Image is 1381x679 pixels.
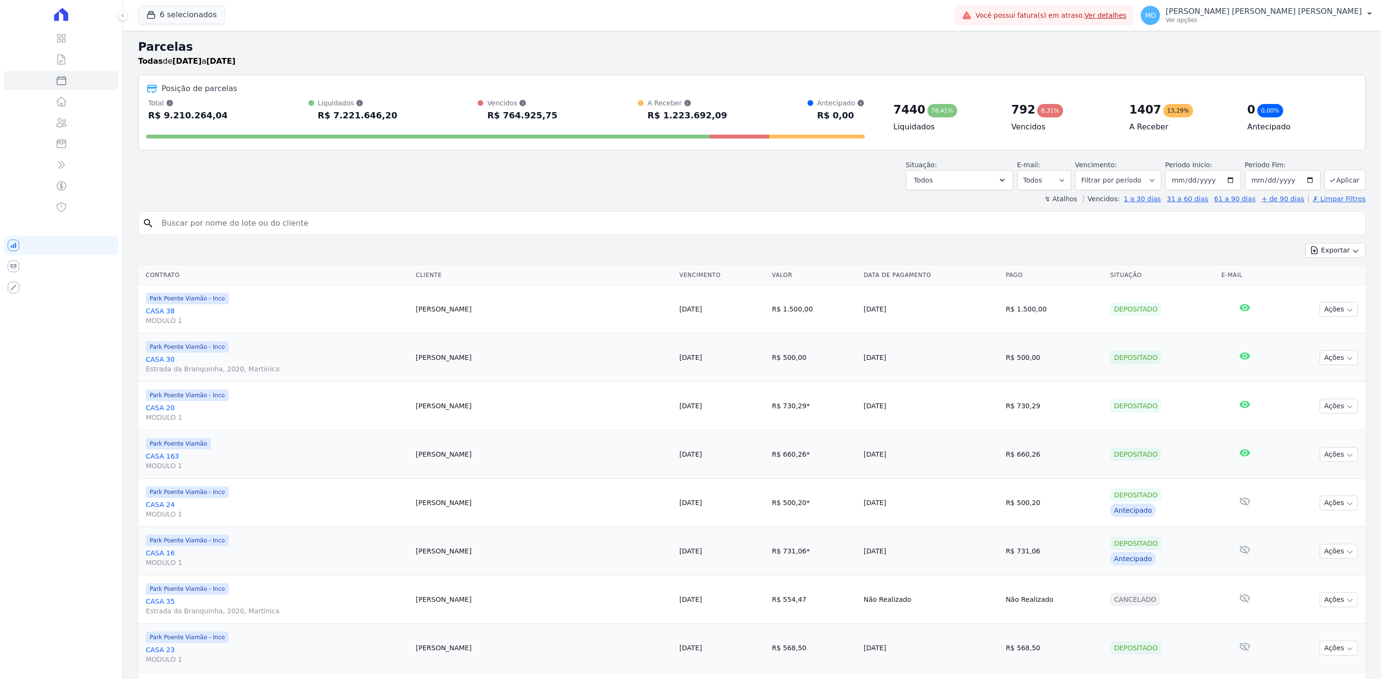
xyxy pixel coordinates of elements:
[146,316,408,325] span: MODULO 1
[146,632,229,643] span: Park Poente Viamão - Inco
[1166,7,1362,16] p: [PERSON_NAME] [PERSON_NAME] [PERSON_NAME]
[138,57,163,66] strong: Todas
[146,500,408,519] a: CASA 24MODULO 1
[1044,195,1077,203] label: ↯ Atalhos
[138,265,412,285] th: Contrato
[146,461,408,471] span: MODULO 1
[1320,544,1358,559] button: Ações
[1257,104,1283,117] div: 0,00%
[768,285,860,334] td: R$ 1.500,00
[146,597,408,616] a: CASA 35Estrada da Branquinha, 2020, Martinica
[1165,161,1212,169] label: Período Inicío:
[138,38,1366,56] h2: Parcelas
[860,430,1002,479] td: [DATE]
[1011,102,1035,117] div: 792
[906,170,1013,190] button: Todos
[1163,104,1193,117] div: 13,29%
[142,218,154,229] i: search
[412,382,676,430] td: [PERSON_NAME]
[146,486,229,498] span: Park Poente Viamão - Inco
[1124,195,1161,203] a: 1 a 30 dias
[676,265,768,285] th: Vencimento
[1002,624,1106,672] td: R$ 568,50
[1110,448,1161,461] div: Depositado
[1320,592,1358,607] button: Ações
[146,293,229,304] span: Park Poente Viamão - Inco
[412,265,676,285] th: Cliente
[1167,195,1208,203] a: 31 a 60 dias
[146,535,229,546] span: Park Poente Viamão - Inco
[1110,399,1161,413] div: Depositado
[768,527,860,575] td: R$ 731,06
[1320,399,1358,414] button: Ações
[146,413,408,422] span: MODULO 1
[146,390,229,401] span: Park Poente Viamão - Inco
[1305,243,1366,258] button: Exportar
[1110,593,1160,606] div: Cancelado
[768,382,860,430] td: R$ 730,29
[768,624,860,672] td: R$ 568,50
[1308,195,1366,203] a: ✗ Limpar Filtros
[679,402,702,410] a: [DATE]
[412,334,676,382] td: [PERSON_NAME]
[1002,265,1106,285] th: Pago
[647,98,727,108] div: A Receber
[1262,195,1304,203] a: + de 90 dias
[817,98,865,108] div: Antecipado
[1110,302,1161,316] div: Depositado
[1106,265,1217,285] th: Situação
[138,56,235,67] p: de a
[1110,537,1161,550] div: Depositado
[146,438,211,449] span: Park Poente Viamão
[679,499,702,506] a: [DATE]
[1324,170,1366,190] button: Aplicar
[860,285,1002,334] td: [DATE]
[914,174,933,186] span: Todos
[1017,161,1041,169] label: E-mail:
[1002,285,1106,334] td: R$ 1.500,00
[146,451,408,471] a: CASA 163MODULO 1
[1245,160,1321,170] label: Período Fim:
[146,645,408,664] a: CASA 23MODULO 1
[1011,121,1114,133] h4: Vencidos
[1002,334,1106,382] td: R$ 500,00
[1129,102,1161,117] div: 1407
[146,341,229,353] span: Park Poente Viamão - Inco
[893,121,996,133] h4: Liquidados
[1145,12,1156,19] span: MD
[679,547,702,555] a: [DATE]
[1110,351,1161,364] div: Depositado
[318,98,398,108] div: Liquidados
[860,479,1002,527] td: [DATE]
[148,98,228,108] div: Total
[1002,430,1106,479] td: R$ 660,26
[138,6,225,24] button: 6 selecionados
[412,285,676,334] td: [PERSON_NAME]
[1320,641,1358,656] button: Ações
[412,430,676,479] td: [PERSON_NAME]
[679,644,702,652] a: [DATE]
[893,102,925,117] div: 7440
[1075,161,1117,169] label: Vencimento:
[206,57,235,66] strong: [DATE]
[146,364,408,374] span: Estrada da Branquinha, 2020, Martinica
[146,655,408,664] span: MODULO 1
[860,265,1002,285] th: Data de Pagamento
[768,334,860,382] td: R$ 500,00
[860,382,1002,430] td: [DATE]
[1002,382,1106,430] td: R$ 730,29
[173,57,202,66] strong: [DATE]
[1037,104,1063,117] div: 8,31%
[146,548,408,567] a: CASA 16MODULO 1
[860,334,1002,382] td: [DATE]
[1002,479,1106,527] td: R$ 500,20
[817,108,865,123] div: R$ 0,00
[647,108,727,123] div: R$ 1.223.692,09
[1110,552,1156,565] div: Antecipado
[146,583,229,595] span: Park Poente Viamão - Inco
[162,83,237,94] div: Posição de parcelas
[146,558,408,567] span: MODULO 1
[146,355,408,374] a: CASA 30Estrada da Branquinha, 2020, Martinica
[860,624,1002,672] td: [DATE]
[1217,265,1272,285] th: E-mail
